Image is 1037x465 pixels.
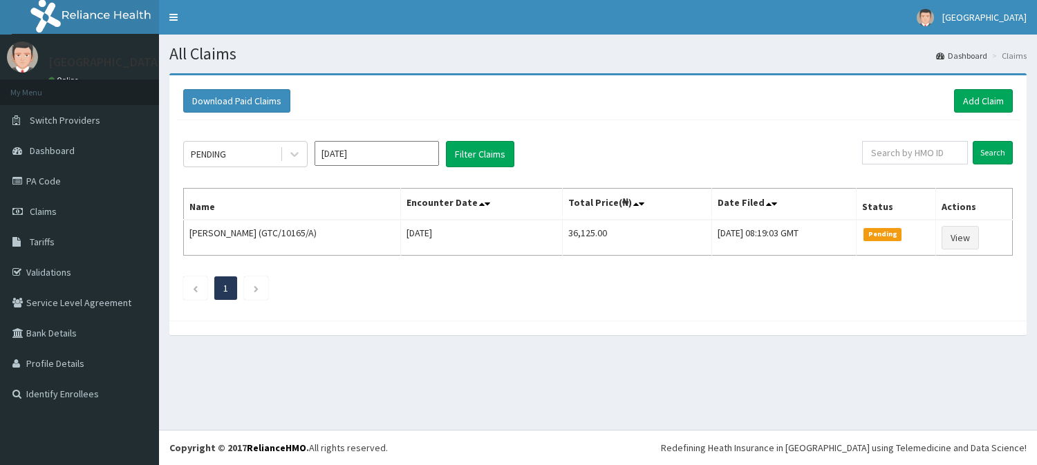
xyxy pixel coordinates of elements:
[973,141,1013,164] input: Search
[159,430,1037,465] footer: All rights reserved.
[7,41,38,73] img: User Image
[862,141,968,164] input: Search by HMO ID
[30,236,55,248] span: Tariffs
[48,75,82,85] a: Online
[712,220,857,256] td: [DATE] 08:19:03 GMT
[253,282,259,294] a: Next page
[989,50,1027,61] li: Claims
[169,442,309,454] strong: Copyright © 2017 .
[48,56,162,68] p: [GEOGRAPHIC_DATA]
[30,114,100,126] span: Switch Providers
[169,45,1027,63] h1: All Claims
[192,282,198,294] a: Previous page
[917,9,934,26] img: User Image
[191,147,226,161] div: PENDING
[863,228,901,240] span: Pending
[400,220,562,256] td: [DATE]
[942,11,1027,23] span: [GEOGRAPHIC_DATA]
[954,89,1013,113] a: Add Claim
[30,144,75,157] span: Dashboard
[936,50,987,61] a: Dashboard
[857,189,936,220] th: Status
[400,189,562,220] th: Encounter Date
[184,189,401,220] th: Name
[315,141,439,166] input: Select Month and Year
[562,189,712,220] th: Total Price(₦)
[247,442,306,454] a: RelianceHMO
[183,89,290,113] button: Download Paid Claims
[184,220,401,256] td: [PERSON_NAME] (GTC/10165/A)
[712,189,857,220] th: Date Filed
[30,205,57,218] span: Claims
[661,441,1027,455] div: Redefining Heath Insurance in [GEOGRAPHIC_DATA] using Telemedicine and Data Science!
[942,226,979,249] a: View
[562,220,712,256] td: 36,125.00
[223,282,228,294] a: Page 1 is your current page
[936,189,1013,220] th: Actions
[446,141,514,167] button: Filter Claims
